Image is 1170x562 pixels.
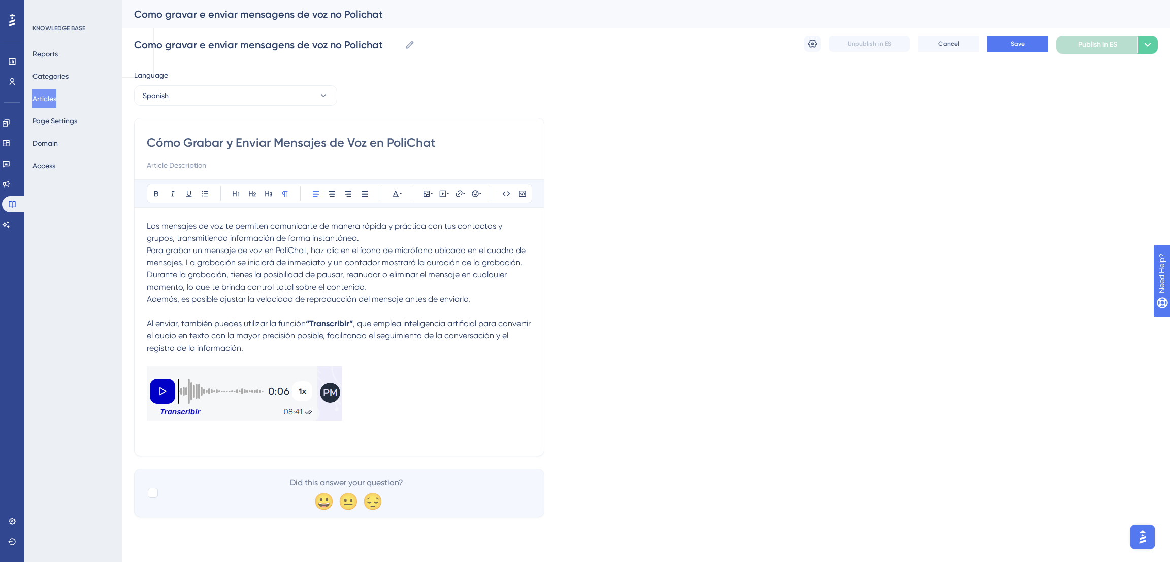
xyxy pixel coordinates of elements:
button: Publish in ES [1056,36,1137,54]
div: KNOWLEDGE BASE [32,24,85,33]
button: Cancel [918,36,979,52]
span: , que emplea inteligencia artificial para convertir el audio en texto con la mayor precisión posi... [147,319,533,353]
span: Para grabar un mensaje de voz en PoliChat, haz clic en el ícono de micrófono ubicado en el cuadro... [147,245,528,267]
button: Reports [32,45,58,63]
input: Article Title [147,135,532,151]
span: Los mensajes de voz te permiten comunicarte de manera rápida y práctica con tus contactos y grupo... [147,221,504,243]
span: Spanish [143,89,169,102]
span: Además, es posible ajustar la velocidad de reproducción del mensaje antes de enviarlo. [147,294,470,304]
span: Durante la grabación, tienes la posibilidad de pausar, reanudar o eliminar el mensaje en cualquie... [147,270,509,292]
div: Como gravar e enviar mensagens de voz no Polichat [134,7,1132,21]
button: Spanish [134,85,337,106]
span: Publish in ES [1078,39,1117,51]
span: Save [1011,40,1025,48]
span: Al enviar, también puedes utilizar la función [147,319,306,328]
button: Unpublish in ES [829,36,910,52]
button: Save [987,36,1048,52]
span: Need Help? [24,3,63,15]
iframe: UserGuiding AI Assistant Launcher [1127,522,1158,552]
input: Article Name [134,38,401,52]
span: Unpublish in ES [848,40,891,48]
button: Access [32,157,55,175]
input: Article Description [147,159,532,171]
button: Domain [32,134,58,152]
button: Page Settings [32,112,77,130]
span: Language [134,69,168,81]
span: Did this answer your question? [290,477,403,489]
span: Cancel [938,40,959,48]
button: Articles [32,89,56,108]
button: Categories [32,67,69,85]
strong: “Transcribir” [306,319,353,328]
